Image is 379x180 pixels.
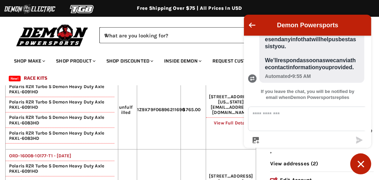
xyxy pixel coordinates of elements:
a: Race Kits [19,71,52,85]
img: Demon Electric Logo 2 [3,2,56,16]
a: Shop Product [51,54,100,68]
a: View Full Detail [214,120,248,125]
td: [STREET_ADDRESS][US_STATE] [206,70,256,149]
span: Polaris RZR Turbo S Demon Heavy Duty Axle [6,84,114,89]
a: Inside Demon [159,54,206,68]
span: Polaris RZR Turbo S Demon Heavy Duty Axle [6,130,114,136]
span: PAXL-6091HD [6,168,38,174]
a: ORD-16008-10177-T1 - [DATE] [6,153,71,158]
a: Request Custom Axles [207,54,275,68]
span: $765.00 [183,107,201,112]
span: [EMAIL_ADDRESS][DOMAIN_NAME] [211,105,251,115]
span: PAXL-6091HD [6,89,38,94]
span: PAXL-6091HD [6,105,38,110]
span: PAXL-6083HD [6,120,40,125]
ul: Main menu [9,51,360,85]
a: Shop Make [9,54,49,68]
img: Demon Powersports [14,23,91,48]
td: unfulfilled [118,70,137,149]
span: PAXL-6083HD [6,136,40,141]
td: 1Z9X79F06896211690 [137,70,181,149]
input: When autocomplete results are available use up and down arrows to review and enter to select [99,27,271,43]
a: Shop Discounted [101,54,157,68]
span: New! [9,76,21,81]
span: Polaris RZR Turbo S Demon Heavy Duty Axle [6,115,114,120]
inbox-online-store-chat: Shopify online store chat [242,15,373,174]
span: Polaris RZR Turbo S Demon Heavy Duty Axle [6,163,114,168]
span: Polaris RZR Turbo S Demon Heavy Duty Axle [6,99,114,105]
form: Product [99,27,289,43]
img: TGB Logo 2 [56,2,108,16]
